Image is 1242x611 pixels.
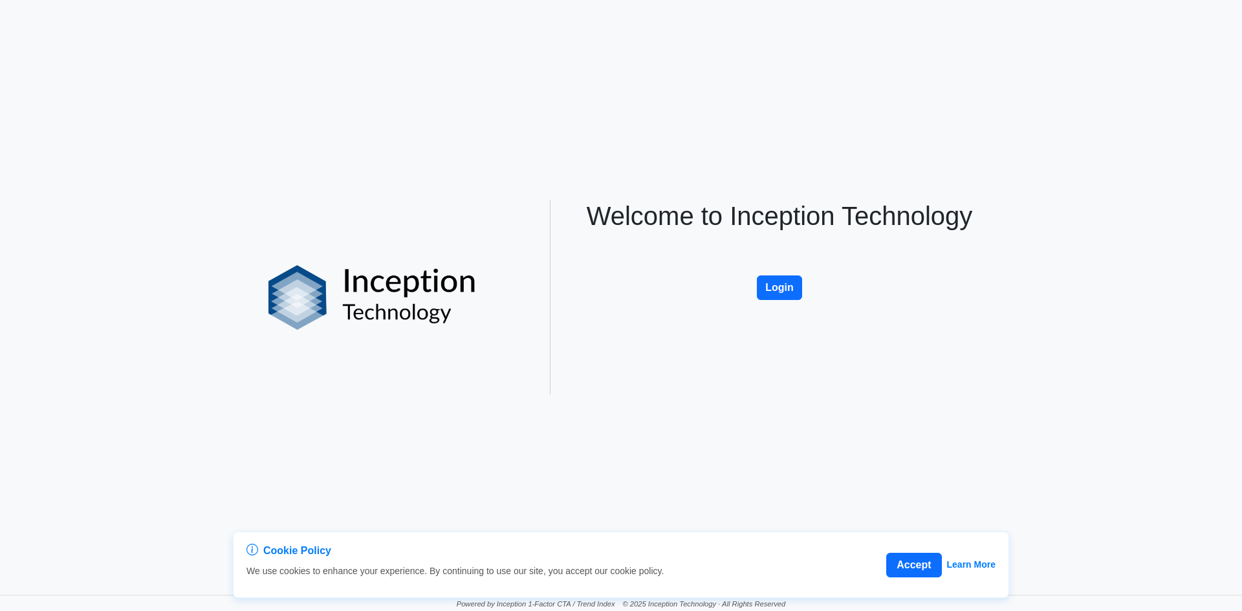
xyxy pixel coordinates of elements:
[574,200,985,231] h1: Welcome to Inception Technology
[757,275,802,300] button: Login
[263,543,331,559] span: Cookie Policy
[246,564,664,578] p: We use cookies to enhance your experience. By continuing to use our site, you accept our cookie p...
[947,558,996,572] a: Learn More
[757,262,802,273] a: Login
[268,265,476,330] img: logo%20black.png
[886,553,941,577] button: Accept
